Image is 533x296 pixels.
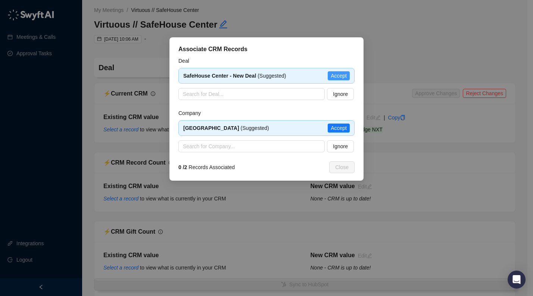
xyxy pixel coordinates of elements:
label: Deal [178,57,194,65]
span: Ignore [333,142,348,150]
button: Accept [328,71,350,80]
button: Ignore [327,88,354,100]
span: Accept [331,72,347,80]
span: Accept [331,124,347,132]
div: Open Intercom Messenger [508,271,526,289]
label: Company [178,109,206,117]
strong: SafeHouse Center - New Deal [183,73,256,79]
button: Close [329,161,355,173]
strong: 0 / 2 [178,164,187,170]
span: Ignore [333,90,348,98]
span: Records Associated [178,163,235,171]
span: (Suggested) [183,125,269,131]
span: (Suggested) [183,73,286,79]
strong: [GEOGRAPHIC_DATA] [183,125,239,131]
button: Accept [328,124,350,133]
button: Ignore [327,140,354,152]
div: Associate CRM Records [178,45,355,54]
